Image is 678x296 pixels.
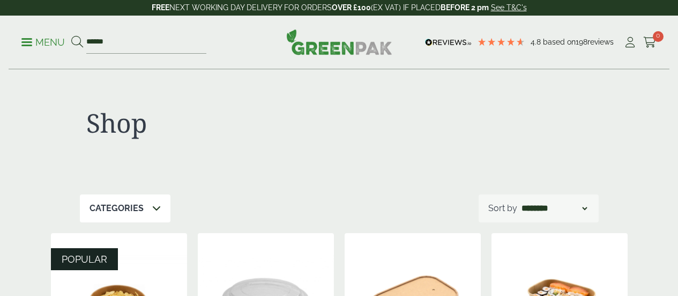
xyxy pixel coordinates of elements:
[21,36,65,47] a: Menu
[286,29,392,55] img: GreenPak Supplies
[441,3,489,12] strong: BEFORE 2 pm
[86,107,333,139] h1: Shop
[543,38,576,46] span: Based on
[62,254,107,265] span: POPULAR
[653,31,664,42] span: 0
[477,37,525,47] div: 4.79 Stars
[623,37,637,48] i: My Account
[491,3,527,12] a: See T&C's
[643,37,657,48] i: Cart
[21,36,65,49] p: Menu
[332,3,371,12] strong: OVER £100
[643,34,657,50] a: 0
[425,39,472,46] img: REVIEWS.io
[576,38,587,46] span: 198
[587,38,614,46] span: reviews
[519,202,589,215] select: Shop order
[152,3,169,12] strong: FREE
[488,202,517,215] p: Sort by
[90,202,144,215] p: Categories
[531,38,543,46] span: 4.8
